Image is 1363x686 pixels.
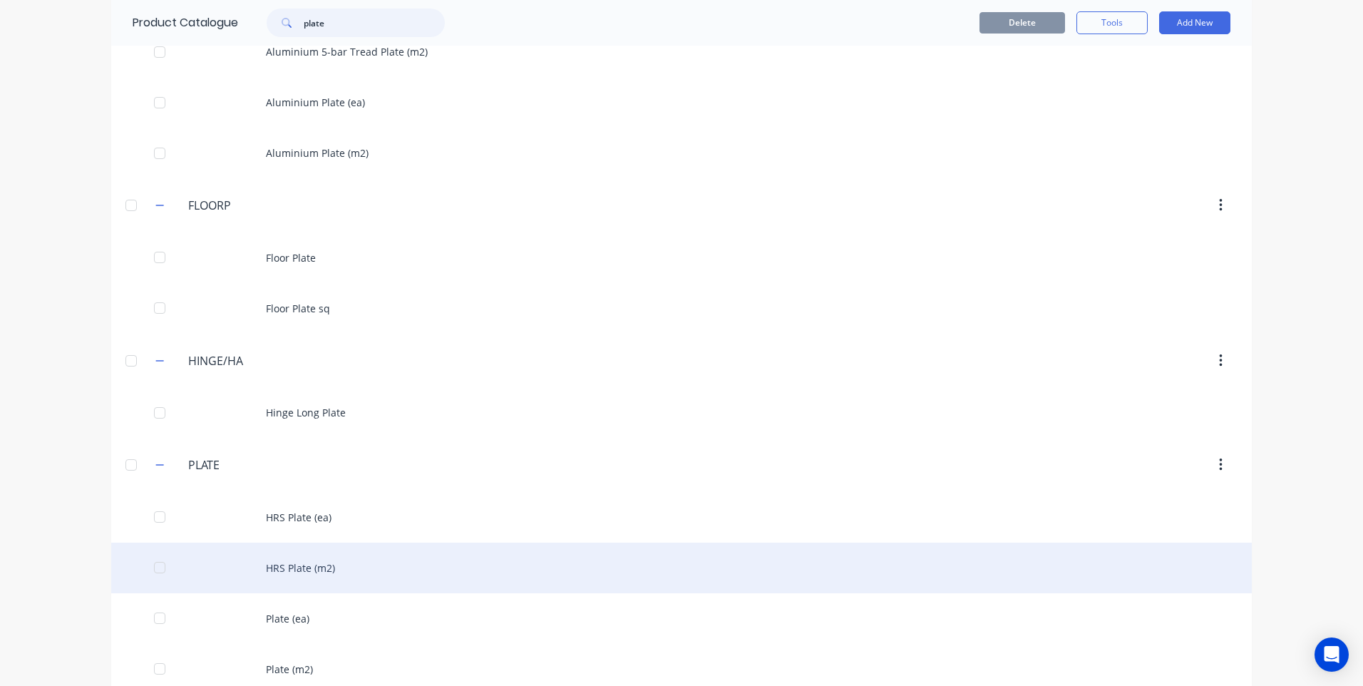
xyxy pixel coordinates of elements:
[1315,638,1349,672] div: Open Intercom Messenger
[111,492,1252,543] div: HRS Plate (ea)
[1076,11,1148,34] button: Tools
[188,197,357,214] input: Enter category name
[111,283,1252,334] div: Floor Plate sq
[111,543,1252,593] div: HRS Plate (m2)
[979,12,1065,34] button: Delete
[111,128,1252,178] div: Aluminium Plate (m2)
[1159,11,1230,34] button: Add New
[111,593,1252,644] div: Plate (ea)
[188,352,357,369] input: Enter category name
[304,9,445,37] input: Search...
[188,456,357,473] input: Enter category name
[111,77,1252,128] div: Aluminium Plate (ea)
[111,387,1252,438] div: Hinge Long Plate
[111,26,1252,77] div: Aluminium 5-bar Tread Plate (m2)
[111,232,1252,283] div: Floor Plate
